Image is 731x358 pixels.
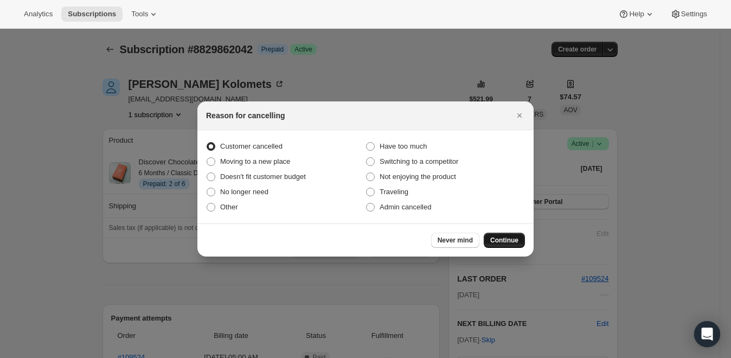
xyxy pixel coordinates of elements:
[431,233,479,248] button: Never mind
[220,157,290,165] span: Moving to a new place
[131,10,148,18] span: Tools
[17,7,59,22] button: Analytics
[380,188,408,196] span: Traveling
[125,7,165,22] button: Tools
[380,172,456,181] span: Not enjoying the product
[380,157,458,165] span: Switching to a competitor
[24,10,53,18] span: Analytics
[380,142,427,150] span: Have too much
[694,321,720,347] div: Open Intercom Messenger
[206,110,285,121] h2: Reason for cancelling
[484,233,525,248] button: Continue
[68,10,116,18] span: Subscriptions
[220,172,306,181] span: Doesn't fit customer budget
[629,10,644,18] span: Help
[438,236,473,245] span: Never mind
[664,7,714,22] button: Settings
[612,7,661,22] button: Help
[220,142,283,150] span: Customer cancelled
[61,7,123,22] button: Subscriptions
[681,10,707,18] span: Settings
[490,236,518,245] span: Continue
[220,203,238,211] span: Other
[512,108,527,123] button: Close
[380,203,431,211] span: Admin cancelled
[220,188,268,196] span: No longer need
